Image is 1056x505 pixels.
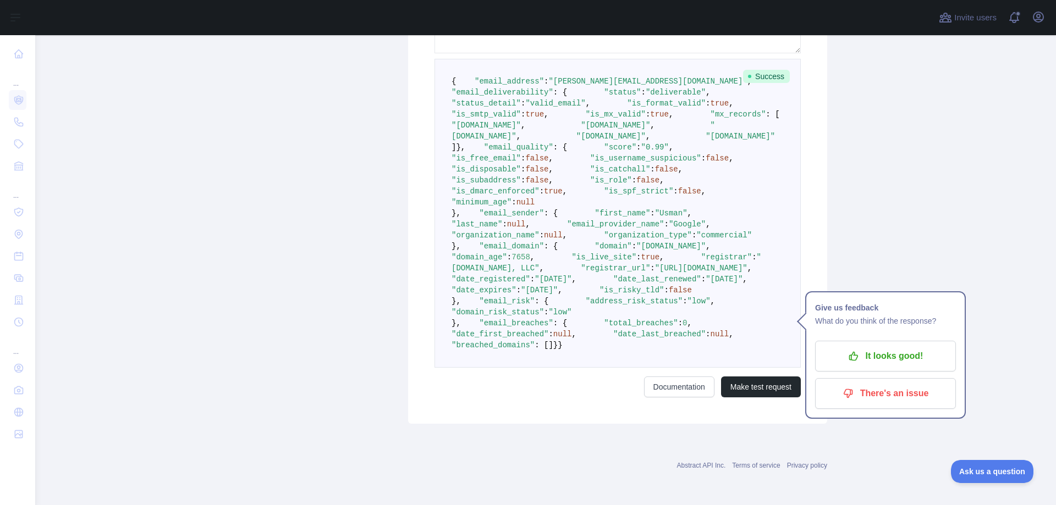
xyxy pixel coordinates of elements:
span: : [521,99,525,108]
span: "[DOMAIN_NAME]" [576,132,646,141]
span: false [655,165,678,174]
span: , [669,110,673,119]
span: }, [452,297,461,306]
span: "is_dmarc_enforced" [452,187,540,196]
span: ] [452,143,456,152]
span: true [525,110,544,119]
span: : [540,231,544,240]
span: : [521,154,525,163]
span: "is_risky_tld" [599,286,664,295]
span: "status_detail" [452,99,521,108]
span: : [548,330,553,338]
span: , [706,88,710,97]
iframe: Toggle Customer Support [951,460,1034,483]
span: : { [553,88,567,97]
span: "[DOMAIN_NAME]" [452,121,521,130]
div: ... [9,178,26,200]
span: : [706,99,710,108]
span: "organization_type" [604,231,692,240]
span: "is_catchall" [590,165,650,174]
span: false [525,154,548,163]
span: "[DOMAIN_NAME]" [636,242,706,251]
span: "[DATE]" [521,286,558,295]
span: : { [544,242,558,251]
span: "low" [548,308,571,317]
span: "is_username_suspicious" [590,154,701,163]
span: "email_risk" [479,297,535,306]
span: , [530,253,535,262]
span: , [563,187,567,196]
span: , [743,275,747,284]
span: "email_sender" [479,209,544,218]
span: "is_spf_strict" [604,187,673,196]
span: true [650,110,669,119]
span: , [563,231,567,240]
span: 7658 [512,253,530,262]
span: }, [452,242,461,251]
span: , [548,165,553,174]
span: "[DATE]" [535,275,571,284]
span: "is_disposable" [452,165,521,174]
span: , [747,264,752,273]
span: "email_provider_name" [567,220,664,229]
span: "breached_domains" [452,341,535,349]
span: false [525,176,548,185]
a: Documentation [644,376,714,397]
span: : [664,220,669,229]
span: false [669,286,692,295]
span: : [632,176,636,185]
span: true [711,99,729,108]
span: : [516,286,521,295]
span: false [525,165,548,174]
span: , [548,154,553,163]
span: : [701,275,706,284]
span: , [678,165,683,174]
span: : [673,187,678,196]
span: "commercial" [696,231,752,240]
span: null [553,330,572,338]
span: : [692,231,696,240]
span: "date_registered" [452,275,530,284]
span: , [706,220,710,229]
span: : [521,176,525,185]
span: "[PERSON_NAME][EMAIL_ADDRESS][DOMAIN_NAME]" [548,77,747,86]
span: , [729,99,733,108]
span: : [544,77,548,86]
span: : [641,88,646,97]
span: true [641,253,660,262]
span: true [544,187,563,196]
span: }, [452,319,461,328]
span: , [687,319,692,328]
span: "is_format_valid" [627,99,706,108]
span: : [ [766,110,779,119]
span: : [683,297,687,306]
span: } [553,341,558,349]
span: "Usman" [655,209,687,218]
span: , [659,253,664,262]
span: : [632,242,636,251]
span: : [540,187,544,196]
span: : [636,143,641,152]
span: : { [535,297,548,306]
span: "date_last_renewed" [613,275,701,284]
span: : { [544,209,558,218]
span: Success [743,70,790,83]
h1: Give us feedback [815,301,956,314]
span: "[DOMAIN_NAME]" [706,132,775,141]
a: Abstract API Inc. [677,462,726,469]
span: : [521,110,525,119]
span: : [530,275,535,284]
span: "last_name" [452,220,502,229]
button: There's an issue [815,378,956,409]
span: , [544,110,548,119]
span: , [650,121,654,130]
span: : [678,319,683,328]
button: It looks good! [815,341,956,371]
span: "address_risk_status" [586,297,683,306]
span: "domain_age" [452,253,507,262]
span: "[DATE]" [706,275,743,284]
span: : { [553,319,567,328]
span: : [650,209,654,218]
span: , [646,132,650,141]
span: null [507,220,526,229]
